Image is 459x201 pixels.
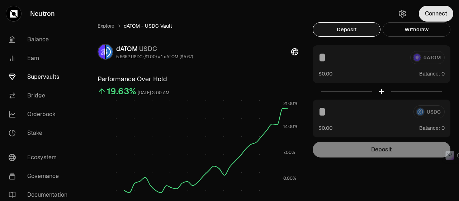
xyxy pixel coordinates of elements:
[283,150,295,155] tspan: 7.00%
[3,86,77,105] a: Bridge
[3,49,77,68] a: Earn
[313,22,380,37] button: Deposit
[138,89,170,97] div: [DATE] 3:00 AM
[124,22,172,29] span: dATOM - USDC Vault
[3,167,77,186] a: Governance
[98,22,114,29] a: Explore
[419,70,440,77] span: Balance:
[116,54,193,60] div: 5.6662 USDC ($1.00) = 1 dATOM ($5.67)
[106,45,113,59] img: USDC Logo
[419,124,440,132] span: Balance:
[98,45,105,59] img: dATOM Logo
[3,30,77,49] a: Balance
[283,124,298,129] tspan: 14.00%
[3,124,77,142] a: Stake
[139,45,157,53] span: USDC
[3,68,77,86] a: Supervaults
[283,101,298,106] tspan: 21.00%
[116,44,193,54] div: dATOM
[3,148,77,167] a: Ecosystem
[318,124,332,132] button: $0.00
[98,22,298,29] nav: breadcrumb
[318,70,332,77] button: $0.00
[419,6,453,22] button: Connect
[3,105,77,124] a: Orderbook
[107,86,136,97] div: 19.63%
[283,175,296,181] tspan: 0.00%
[383,22,450,37] button: Withdraw
[98,74,298,84] h3: Performance Over Hold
